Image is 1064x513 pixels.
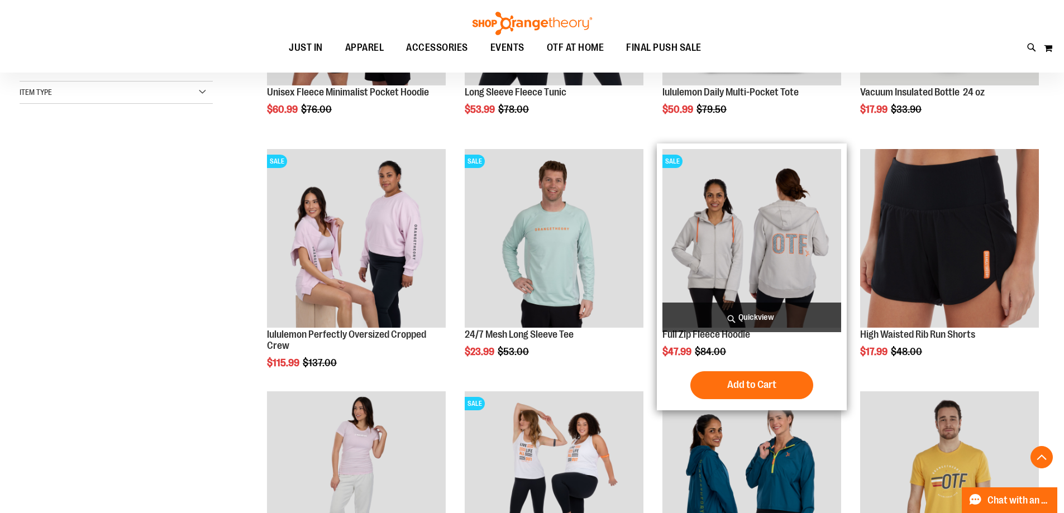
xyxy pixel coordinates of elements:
[690,371,813,399] button: Add to Cart
[465,155,485,168] span: SALE
[303,357,338,368] span: $137.00
[662,303,841,332] a: Quickview
[891,346,924,357] span: $48.00
[465,329,574,340] a: 24/7 Mesh Long Sleeve Tee
[267,155,287,168] span: SALE
[267,104,299,115] span: $60.99
[962,487,1058,513] button: Chat with an Expert
[267,87,429,98] a: Unisex Fleece Minimalist Pocket Hoodie
[278,35,334,61] a: JUST IN
[987,495,1051,506] span: Chat with an Expert
[657,143,847,410] div: product
[395,35,479,61] a: ACCESSORIES
[267,149,446,328] img: lululemon Perfectly Oversized Cropped Crew
[261,143,451,396] div: product
[459,143,649,386] div: product
[662,149,841,329] a: Main Image of 1457091SALE
[267,329,426,351] a: lululemon Perfectly Oversized Cropped Crew
[662,155,683,168] span: SALE
[662,149,841,328] img: Main Image of 1457091
[334,35,395,61] a: APPAREL
[301,104,333,115] span: $76.00
[465,397,485,410] span: SALE
[465,346,496,357] span: $23.99
[662,329,750,340] a: Full Zip Fleece Hoodie
[662,87,799,98] a: lululemon Daily Multi-Pocket Tote
[498,346,531,357] span: $53.00
[547,35,604,60] span: OTF AT HOME
[860,149,1039,328] img: High Waisted Rib Run Shorts
[891,104,923,115] span: $33.90
[860,104,889,115] span: $17.99
[406,35,468,60] span: ACCESSORIES
[727,378,776,391] span: Add to Cart
[267,357,301,368] span: $115.99
[20,88,52,97] span: Item Type
[498,104,531,115] span: $78.00
[465,104,497,115] span: $53.99
[615,35,713,60] a: FINAL PUSH SALE
[860,149,1039,329] a: High Waisted Rib Run Shorts
[490,35,524,60] span: EVENTS
[465,149,643,328] img: Main Image of 1457095
[626,35,702,60] span: FINAL PUSH SALE
[345,35,384,60] span: APPAREL
[479,35,536,61] a: EVENTS
[1030,446,1053,468] button: Back To Top
[465,87,566,98] a: Long Sleeve Fleece Tunic
[662,104,695,115] span: $50.99
[662,346,693,357] span: $47.99
[695,346,728,357] span: $84.00
[471,12,594,35] img: Shop Orangetheory
[267,149,446,329] a: lululemon Perfectly Oversized Cropped CrewSALE
[289,35,323,60] span: JUST IN
[860,346,889,357] span: $17.99
[465,149,643,329] a: Main Image of 1457095SALE
[860,329,975,340] a: High Waisted Rib Run Shorts
[696,104,728,115] span: $79.50
[536,35,616,61] a: OTF AT HOME
[855,143,1044,386] div: product
[860,87,985,98] a: Vacuum Insulated Bottle 24 oz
